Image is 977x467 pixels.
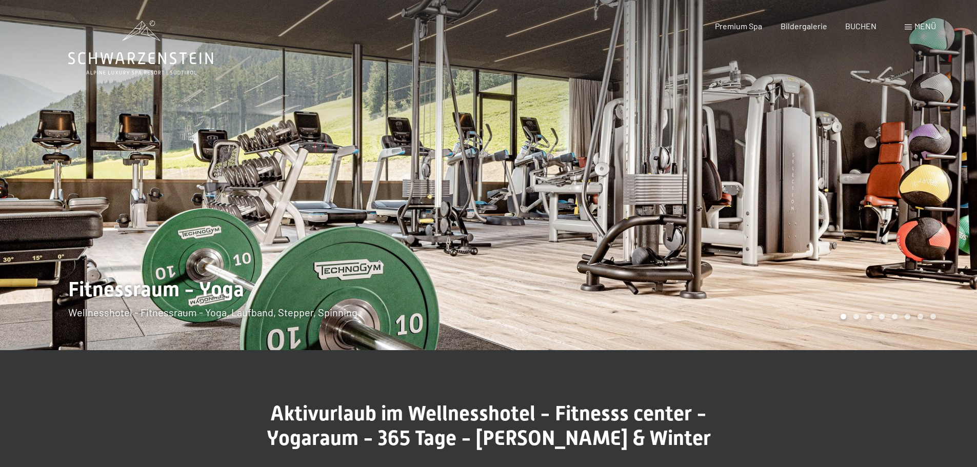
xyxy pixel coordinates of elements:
div: Carousel Page 6 [905,314,910,319]
div: Carousel Page 8 [930,314,936,319]
div: Carousel Page 3 [866,314,872,319]
div: Carousel Page 2 [853,314,859,319]
a: Premium Spa [715,21,762,31]
span: Menü [914,21,936,31]
div: Carousel Page 4 [879,314,885,319]
div: Carousel Page 5 [892,314,898,319]
a: BUCHEN [845,21,876,31]
a: Bildergalerie [781,21,827,31]
span: Aktivurlaub im Wellnesshotel - Fitnesss center - Yogaraum - 365 Tage - [PERSON_NAME] & Winter [267,401,711,450]
div: Carousel Page 7 [918,314,923,319]
div: Carousel Pagination [837,314,936,319]
div: Carousel Page 1 (Current Slide) [841,314,846,319]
